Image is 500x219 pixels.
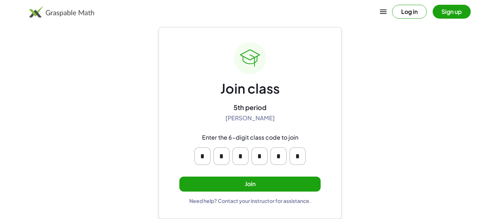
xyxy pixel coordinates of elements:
div: Join class [220,80,280,97]
div: [PERSON_NAME] [225,114,275,122]
div: 5th period [234,103,266,112]
input: Please enter OTP character 3 [232,147,249,165]
button: Sign up [433,5,471,19]
button: Join [179,177,321,192]
input: Please enter OTP character 4 [251,147,268,165]
button: Log in [392,5,427,19]
input: Please enter OTP character 5 [270,147,287,165]
input: Please enter OTP character 2 [213,147,230,165]
div: Enter the 6-digit class code to join [202,134,298,141]
input: Please enter OTP character 1 [194,147,210,165]
input: Please enter OTP character 6 [290,147,306,165]
div: Need help? Contact your instructor for assistance. [189,197,311,204]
